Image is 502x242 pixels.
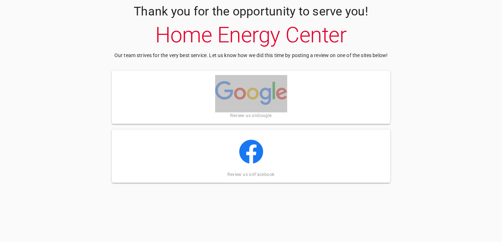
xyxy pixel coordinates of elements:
p: Thank you for the opportunity to serve you! [112,4,390,19]
p: Home Energy Center [112,24,390,46]
img: google.png [215,75,287,111]
a: Review us onFacebook [112,130,390,183]
a: Review us onGoogle [112,71,390,124]
img: facebook.png [239,134,263,170]
a: Review us on Facebook [227,172,274,177]
p: Our team strives for the very best service. Let us know how we did this time by posting a review ... [112,52,390,59]
a: Review us on Google [230,113,271,118]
